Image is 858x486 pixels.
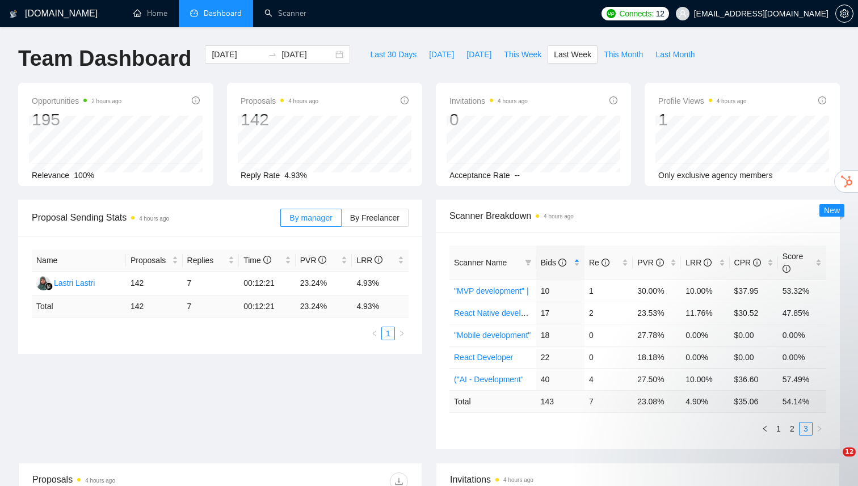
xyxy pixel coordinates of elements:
[54,277,95,289] div: Lastri Lastri
[381,327,395,340] li: 1
[375,256,382,264] span: info-circle
[204,9,242,18] span: Dashboard
[32,295,126,318] td: Total
[454,353,513,362] a: React Developer
[836,9,853,18] span: setting
[730,302,778,324] td: $30.52
[681,324,729,346] td: 0.00%
[536,368,584,390] td: 40
[192,96,200,104] span: info-circle
[126,250,183,272] th: Proposals
[356,256,382,265] span: LRR
[730,346,778,368] td: $0.00
[655,48,695,61] span: Last Month
[658,94,747,108] span: Profile Views
[268,50,277,59] span: swap-right
[536,390,584,412] td: 143
[289,213,332,222] span: By manager
[318,256,326,264] span: info-circle
[604,48,643,61] span: This Month
[183,250,239,272] th: Replies
[212,48,263,61] input: Start date
[536,324,584,346] td: 18
[36,278,95,287] a: LLLastri Lastri
[263,256,271,264] span: info-circle
[584,280,633,302] td: 1
[284,171,307,180] span: 4.93%
[730,280,778,302] td: $37.95
[398,330,405,337] span: right
[466,48,491,61] span: [DATE]
[536,346,584,368] td: 22
[10,5,18,23] img: logo
[730,324,778,346] td: $0.00
[74,171,94,180] span: 100%
[85,477,115,484] time: 4 hours ago
[296,272,352,295] td: 23.24%
[734,258,761,267] span: CPR
[243,256,271,265] span: Time
[824,206,840,215] span: New
[536,302,584,324] td: 17
[633,368,681,390] td: 27.50%
[368,327,381,340] li: Previous Page
[704,259,712,267] span: info-circle
[133,9,167,18] a: homeHome
[778,346,826,368] td: 0.00%
[633,302,681,324] td: 23.53%
[241,171,280,180] span: Reply Rate
[498,98,528,104] time: 4 hours ago
[241,94,318,108] span: Proposals
[429,48,454,61] span: [DATE]
[183,295,239,318] td: 7
[131,254,170,267] span: Proposals
[454,286,529,295] a: "MVP development" |
[633,346,681,368] td: 18.18%
[352,295,409,318] td: 4.93 %
[183,272,239,295] td: 7
[454,308,547,318] a: React Native development
[36,276,51,290] img: LL
[656,7,664,20] span: 12
[454,331,531,340] a: "Mobile development"
[544,213,574,219] time: 4 hours ago
[264,9,306,18] a: searchScanner
[126,272,183,295] td: 142
[91,98,121,104] time: 2 hours ago
[371,330,378,337] span: left
[239,295,296,318] td: 00:12:21
[190,9,198,17] span: dashboard
[717,98,747,104] time: 4 hours ago
[32,109,121,130] div: 195
[515,171,520,180] span: --
[679,10,687,18] span: user
[288,98,318,104] time: 4 hours ago
[364,45,423,64] button: Last 30 Days
[681,346,729,368] td: 0.00%
[783,252,804,273] span: Score
[649,45,701,64] button: Last Month
[296,295,352,318] td: 23.24 %
[382,327,394,340] a: 1
[835,9,853,18] a: setting
[139,215,169,222] time: 4 hours ago
[454,375,524,384] a: ("AI - Development"
[633,280,681,302] td: 30.00%
[187,254,226,267] span: Replies
[658,109,747,130] div: 1
[589,258,609,267] span: Re
[504,48,541,61] span: This Week
[681,302,729,324] td: 11.76%
[449,171,510,180] span: Acceptance Rate
[609,96,617,104] span: info-circle
[753,259,761,267] span: info-circle
[633,324,681,346] td: 27.78%
[584,346,633,368] td: 0
[503,477,533,483] time: 4 hours ago
[536,280,584,302] td: 10
[783,265,790,273] span: info-circle
[685,258,712,267] span: LRR
[498,45,548,64] button: This Week
[401,96,409,104] span: info-circle
[454,258,507,267] span: Scanner Name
